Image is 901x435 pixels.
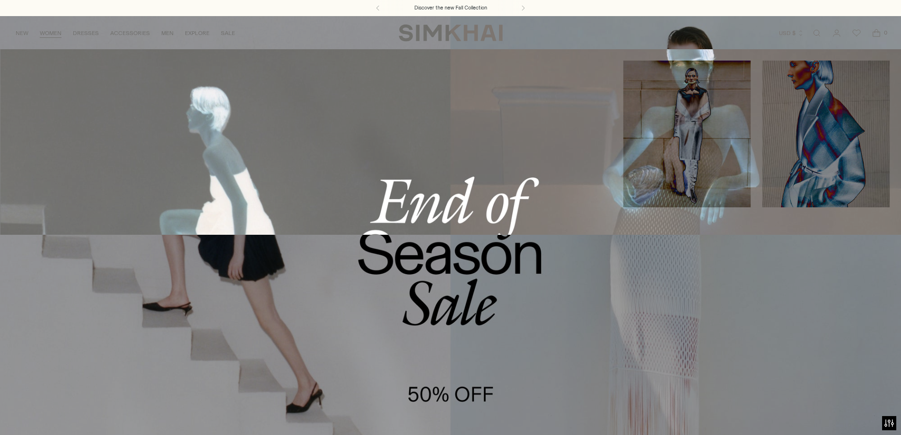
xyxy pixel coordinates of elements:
a: NEW [16,23,28,44]
a: EXPLORE [185,23,210,44]
a: DRESSES [73,23,99,44]
a: WOMEN [40,23,61,44]
a: SIMKHAI [399,24,503,42]
a: Open cart modal [867,24,886,43]
a: SALE [221,23,235,44]
a: Discover the new Fall Collection [414,4,487,12]
a: Go to the account page [827,24,846,43]
a: ACCESSORIES [110,23,150,44]
a: Wishlist [847,24,866,43]
a: Open search modal [807,24,826,43]
span: 0 [881,28,890,37]
button: USD $ [779,23,804,44]
a: MEN [161,23,174,44]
